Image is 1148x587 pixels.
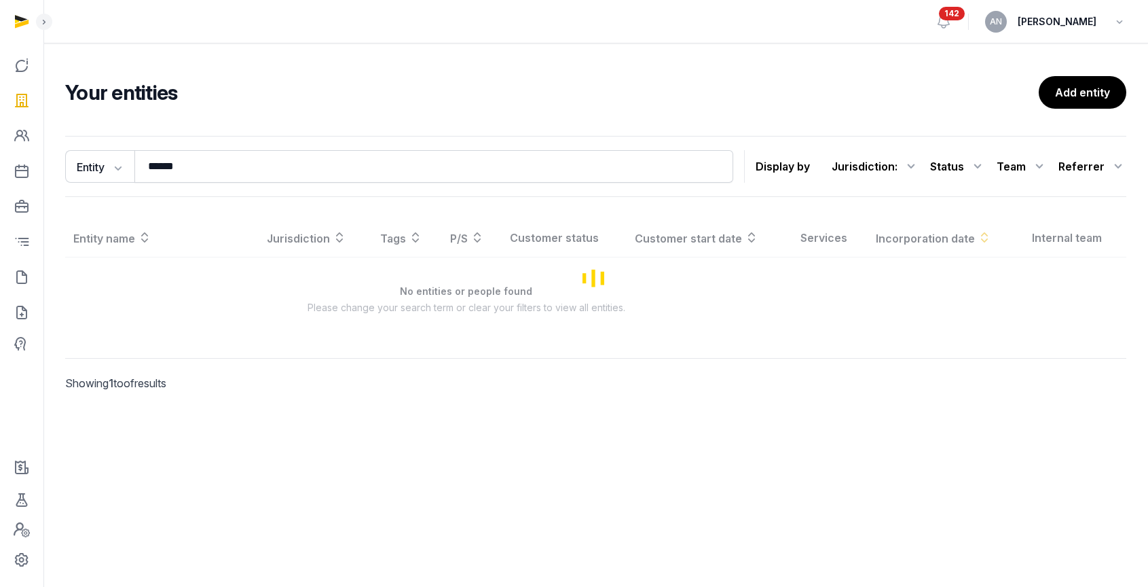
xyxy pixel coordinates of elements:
span: 1 [109,376,113,390]
div: Referrer [1058,156,1126,177]
span: : [895,158,897,175]
span: 142 [939,7,965,20]
div: Loading [65,219,1126,336]
button: AN [985,11,1007,33]
a: Add entity [1039,76,1126,109]
button: Entity [65,150,134,183]
div: Team [997,156,1048,177]
span: AN [990,18,1002,26]
div: Jurisdiction [832,156,919,177]
p: Display by [756,156,810,177]
h2: Your entities [65,80,1039,105]
span: [PERSON_NAME] [1018,14,1096,30]
p: Showing to of results [65,359,314,408]
div: Status [930,156,986,177]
